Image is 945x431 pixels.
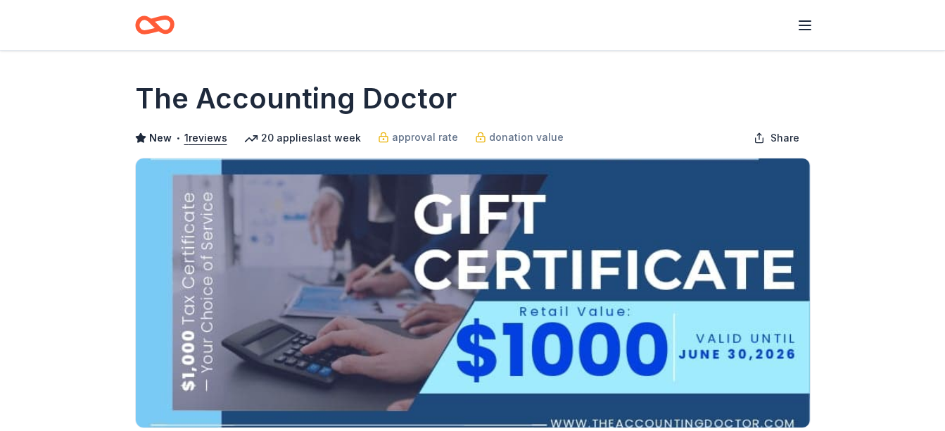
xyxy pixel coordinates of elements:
[475,129,564,146] a: donation value
[149,130,172,146] span: New
[392,129,458,146] span: approval rate
[742,124,811,152] button: Share
[489,129,564,146] span: donation value
[135,8,175,42] a: Home
[175,132,180,144] span: •
[770,130,799,146] span: Share
[244,130,361,146] div: 20 applies last week
[378,129,458,146] a: approval rate
[135,79,457,118] h1: The Accounting Doctor
[184,130,227,146] button: 1reviews
[136,158,810,427] img: Image for The Accounting Doctor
